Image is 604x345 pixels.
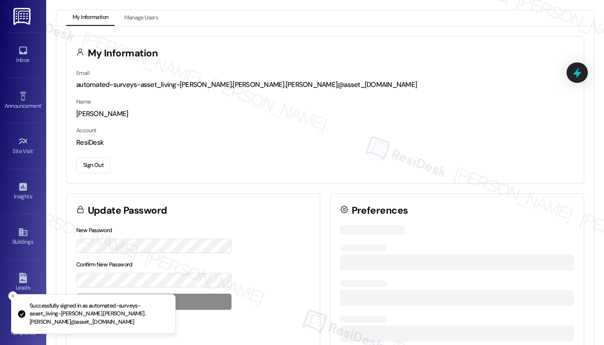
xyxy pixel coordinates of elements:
h3: Preferences [352,206,408,216]
span: • [41,101,43,108]
a: Insights • [5,179,42,204]
span: • [32,192,33,198]
label: Account [76,127,97,134]
img: ResiDesk Logo [13,8,32,25]
button: My Information [66,10,115,26]
h3: My Information [88,49,158,58]
div: ResiDesk [76,138,574,148]
h3: Update Password [88,206,167,216]
a: Buildings [5,224,42,249]
button: Manage Users [118,10,165,26]
a: Inbox [5,43,42,68]
label: Email [76,69,89,77]
span: • [33,147,35,153]
p: Successfully signed in as automated-surveys-asset_living-[PERSON_NAME].[PERSON_NAME].[PERSON_NAME... [30,302,168,327]
a: Leads [5,270,42,295]
button: Close toast [8,291,18,301]
div: automated-surveys-asset_living-[PERSON_NAME].[PERSON_NAME].[PERSON_NAME]@asset_[DOMAIN_NAME] [76,80,574,90]
a: Site Visit • [5,134,42,159]
a: Templates • [5,315,42,340]
button: Sign Out [76,157,110,173]
label: Confirm New Password [76,261,133,268]
label: New Password [76,227,112,234]
div: [PERSON_NAME] [76,109,574,119]
label: Name [76,98,91,105]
